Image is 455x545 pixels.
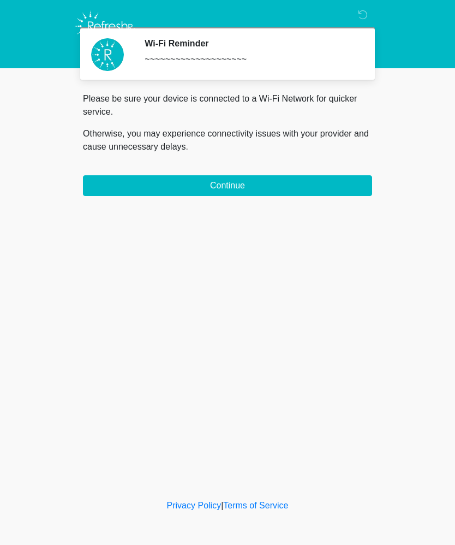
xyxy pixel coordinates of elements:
img: Refresh RX Logo [72,8,138,44]
button: Continue [83,175,372,196]
img: Agent Avatar [91,38,124,71]
p: Otherwise, you may experience connectivity issues with your provider and cause unnecessary delays [83,127,372,153]
p: Please be sure your device is connected to a Wi-Fi Network for quicker service. [83,92,372,119]
a: Privacy Policy [167,501,221,510]
a: Terms of Service [223,501,288,510]
div: ~~~~~~~~~~~~~~~~~~~~ [145,53,356,66]
a: | [221,501,223,510]
span: . [186,142,188,151]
